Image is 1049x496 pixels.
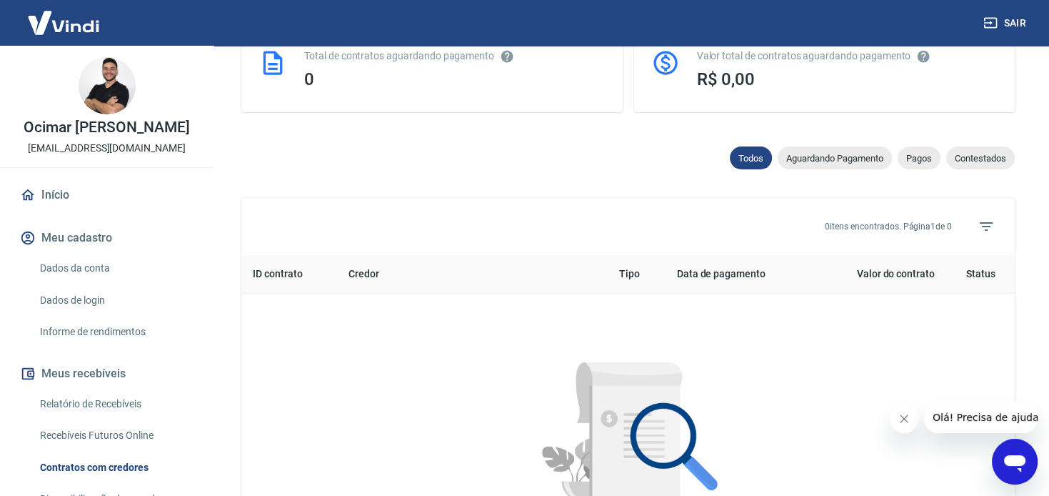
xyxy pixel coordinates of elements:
[980,10,1032,36] button: Sair
[241,255,337,294] th: ID contrato
[825,220,952,233] p: 0 itens encontrados. Página 1 de 0
[898,147,940,169] div: Pagos
[969,209,1003,244] span: Filtros
[17,358,196,390] button: Meus recebíveis
[304,69,606,89] div: 0
[697,69,756,89] span: R$ 0,00
[730,153,772,164] span: Todos
[34,317,196,347] a: Informe de rendimentos
[34,390,196,419] a: Relatório de Recebíveis
[17,1,110,44] img: Vindi
[304,49,606,64] div: Total de contratos aguardando pagamento
[34,453,196,482] a: Contratos com credores
[898,153,940,164] span: Pagos
[992,439,1038,485] iframe: Botão para abrir a janela de mensagens
[813,255,946,294] th: Valor do contrato
[924,402,1038,433] iframe: Mensagem da empresa
[28,141,186,156] p: [EMAIL_ADDRESS][DOMAIN_NAME]
[730,147,772,169] div: Todos
[666,255,813,294] th: Data de pagamento
[946,147,1015,169] div: Contestados
[778,153,892,164] span: Aguardando Pagamento
[608,255,665,294] th: Tipo
[34,421,196,450] a: Recebíveis Futuros Online
[34,254,196,283] a: Dados da conta
[337,255,608,294] th: Credor
[946,153,1015,164] span: Contestados
[17,179,196,211] a: Início
[9,10,120,21] span: Olá! Precisa de ajuda?
[778,147,892,169] div: Aguardando Pagamento
[697,49,998,64] div: Valor total de contratos aguardando pagamento
[24,120,189,135] p: Ocimar [PERSON_NAME]
[500,49,514,64] svg: Esses contratos não se referem à Vindi, mas sim a outras instituições.
[890,405,918,433] iframe: Fechar mensagem
[946,255,1015,294] th: Status
[34,286,196,315] a: Dados de login
[17,222,196,254] button: Meu cadastro
[916,49,930,64] svg: O valor comprometido não se refere a pagamentos pendentes na Vindi e sim como garantia a outras i...
[79,57,136,114] img: a2e542bc-1054-4b2e-82fa-4e2c783173f8.jpeg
